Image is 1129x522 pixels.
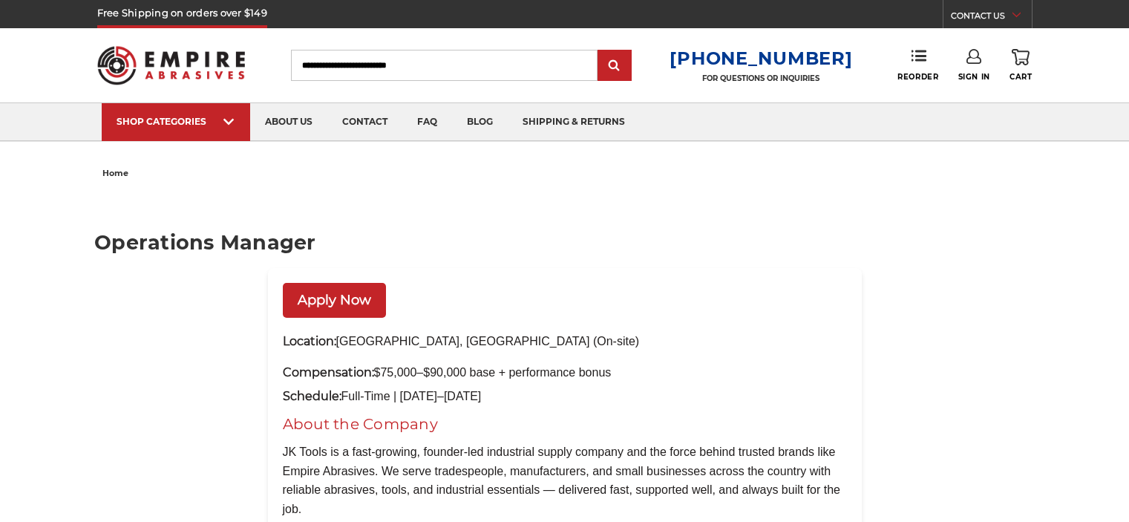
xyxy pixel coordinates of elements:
[452,103,508,141] a: blog
[283,333,847,350] p: [GEOGRAPHIC_DATA], [GEOGRAPHIC_DATA] (On-site)
[897,49,938,81] a: Reorder
[402,103,452,141] a: faq
[283,283,386,318] a: Apply Now
[94,232,1035,252] h1: Operations Manager
[1009,72,1032,82] span: Cart
[283,334,336,348] strong: Location:
[283,365,374,379] strong: Compensation:
[283,389,341,403] strong: Schedule:
[951,7,1032,28] a: CONTACT US
[250,103,327,141] a: about us
[670,74,852,83] p: FOR QUESTIONS OR INQUIRIES
[117,116,235,127] div: SHOP CATEGORIES
[327,103,402,141] a: contact
[958,72,990,82] span: Sign In
[97,36,246,94] img: Empire Abrasives
[102,168,128,178] span: home
[283,366,847,379] p: $75,000–$90,000 base + performance bonus
[600,51,629,81] input: Submit
[1009,49,1032,82] a: Cart
[283,387,847,406] p: Full-Time | [DATE]–[DATE]
[508,103,640,141] a: shipping & returns
[670,48,852,69] a: [PHONE_NUMBER]
[283,413,847,435] h2: About the Company
[283,443,847,518] p: JK Tools is a fast-growing, founder-led industrial supply company and the force behind trusted br...
[897,72,938,82] span: Reorder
